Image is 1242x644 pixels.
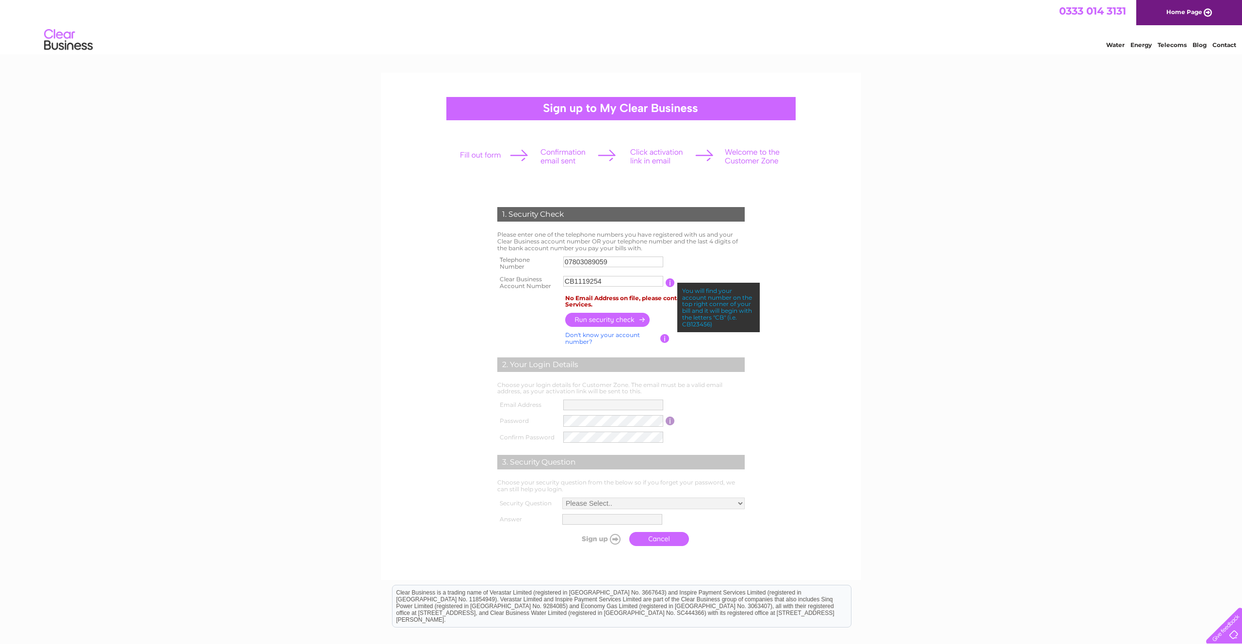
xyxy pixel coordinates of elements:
[495,512,560,527] th: Answer
[495,397,561,413] th: Email Address
[497,455,745,469] div: 3. Security Question
[1106,41,1125,48] a: Water
[495,495,560,512] th: Security Question
[495,273,561,292] th: Clear Business Account Number
[563,292,747,311] td: No Email Address on file, please contact Customer Services.
[497,207,745,222] div: 1. Security Check
[44,25,93,55] img: logo.png
[666,417,675,425] input: Information
[495,379,747,398] td: Choose your login details for Customer Zone. The email must be a valid email address, as your act...
[495,229,747,254] td: Please enter one of the telephone numbers you have registered with us and your Clear Business acc...
[1193,41,1207,48] a: Blog
[495,254,561,273] th: Telephone Number
[495,477,747,495] td: Choose your security question from the below so if you forget your password, we can still help yo...
[1059,5,1126,17] a: 0333 014 3131
[629,532,689,546] a: Cancel
[497,357,745,372] div: 2. Your Login Details
[1130,41,1152,48] a: Energy
[565,532,624,546] input: Submit
[495,413,561,429] th: Password
[1158,41,1187,48] a: Telecoms
[565,331,640,345] a: Don't know your account number?
[660,334,670,343] input: Information
[495,429,561,446] th: Confirm Password
[677,283,760,333] div: You will find your account number on the top right corner of your bill and it will begin with the...
[1212,41,1236,48] a: Contact
[666,278,675,287] input: Information
[392,5,851,47] div: Clear Business is a trading name of Verastar Limited (registered in [GEOGRAPHIC_DATA] No. 3667643...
